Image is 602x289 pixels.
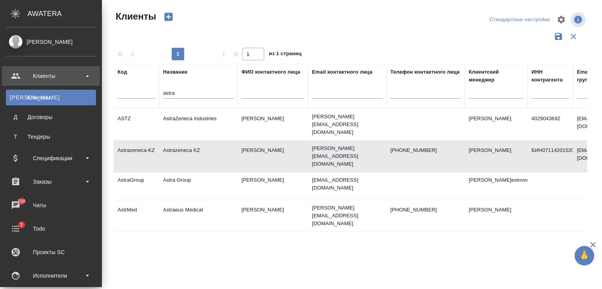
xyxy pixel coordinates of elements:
[465,172,528,200] td: [PERSON_NAME]esimova
[10,133,92,141] div: Тендеры
[159,202,238,229] td: Astraeus Medical
[114,172,159,200] td: AstraGroup
[465,202,528,229] td: [PERSON_NAME]
[163,68,187,76] div: Название
[269,49,302,60] span: из 1 страниц
[6,90,96,105] a: [PERSON_NAME]Клиенты
[390,68,460,76] div: Телефон контактного лица
[6,246,96,258] div: Проекты SC
[238,202,308,229] td: [PERSON_NAME]
[114,202,159,229] td: AstrMed
[114,10,156,23] span: Клиенты
[241,68,300,76] div: ФИО контактного лица
[390,206,461,214] p: [PHONE_NUMBER]
[2,219,100,238] a: 2Todo
[159,111,238,138] td: AstraZeneca Industries
[469,68,524,84] div: Клиентский менеджер
[15,221,27,229] span: 2
[551,29,566,44] button: Сохранить фильтры
[6,199,96,211] div: Чаты
[238,172,308,200] td: [PERSON_NAME]
[2,195,100,215] a: 100Чаты
[528,111,573,138] td: 4029043692
[465,143,528,170] td: [PERSON_NAME]
[312,68,372,76] div: Email контактного лица
[238,143,308,170] td: [PERSON_NAME]
[114,143,159,170] td: Astrazeneca-KZ
[114,111,159,138] td: ASTZ
[6,270,96,282] div: Исполнители
[552,10,571,29] span: Настроить таблицу
[159,172,238,200] td: Astra Group
[488,14,552,26] div: split button
[531,68,569,84] div: ИНН контрагента
[566,29,581,44] button: Сбросить фильтры
[6,38,96,46] div: [PERSON_NAME]
[578,247,591,264] span: 🙏
[159,10,178,23] button: Создать
[6,152,96,164] div: Спецификации
[159,143,238,170] td: Astrazeneca KZ
[6,223,96,235] div: Todo
[465,111,528,138] td: [PERSON_NAME]
[10,94,92,101] div: Клиенты
[312,204,383,228] p: [PERSON_NAME][EMAIL_ADDRESS][DOMAIN_NAME]
[390,146,461,154] p: [PHONE_NUMBER]
[118,68,127,76] div: Код
[312,176,383,192] p: [EMAIL_ADDRESS][DOMAIN_NAME]
[6,109,96,125] a: ДДоговоры
[6,70,96,82] div: Клиенты
[571,12,587,27] span: Посмотреть информацию
[312,144,383,168] p: [PERSON_NAME][EMAIL_ADDRESS][DOMAIN_NAME]
[312,113,383,136] p: [PERSON_NAME][EMAIL_ADDRESS][DOMAIN_NAME]
[575,246,594,266] button: 🙏
[6,176,96,188] div: Заказы
[238,111,308,138] td: [PERSON_NAME]
[10,113,92,121] div: Договоры
[528,143,573,170] td: БИН071142015205
[6,129,96,144] a: ТТендеры
[2,242,100,262] a: Проекты SC
[13,197,31,205] span: 100
[27,6,102,22] div: AWATERA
